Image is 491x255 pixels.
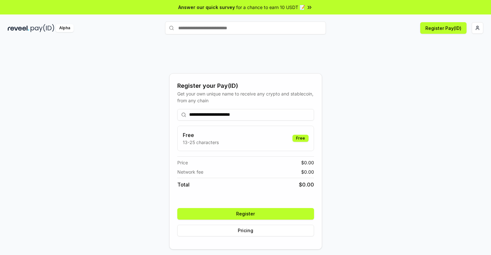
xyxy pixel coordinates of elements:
[301,159,314,166] span: $ 0.00
[299,181,314,188] span: $ 0.00
[177,90,314,104] div: Get your own unique name to receive any crypto and stablecoin, from any chain
[177,168,203,175] span: Network fee
[56,24,74,32] div: Alpha
[177,208,314,220] button: Register
[31,24,54,32] img: pay_id
[177,181,190,188] span: Total
[292,135,309,142] div: Free
[183,139,219,146] p: 13-25 characters
[301,168,314,175] span: $ 0.00
[177,225,314,236] button: Pricing
[183,131,219,139] h3: Free
[236,4,305,11] span: for a chance to earn 10 USDT 📝
[178,4,235,11] span: Answer our quick survey
[177,81,314,90] div: Register your Pay(ID)
[420,22,467,34] button: Register Pay(ID)
[8,24,29,32] img: reveel_dark
[177,159,188,166] span: Price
